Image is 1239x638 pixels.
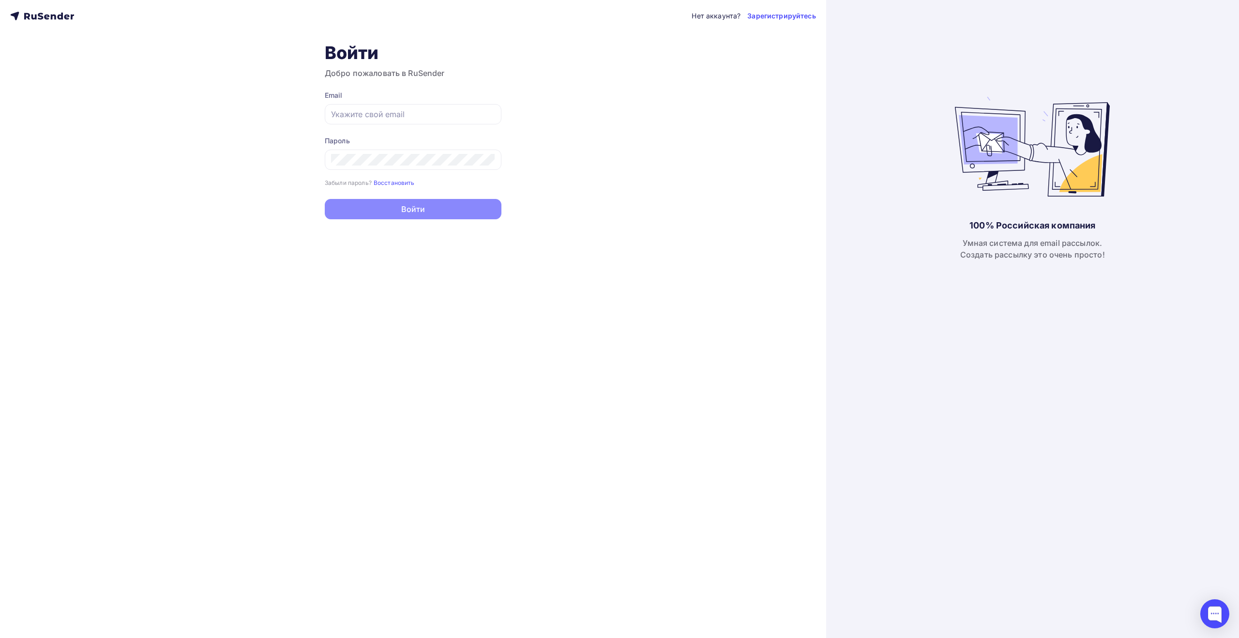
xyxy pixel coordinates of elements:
button: Войти [325,199,501,219]
div: Нет аккаунта? [692,11,740,21]
h3: Добро пожаловать в RuSender [325,67,501,79]
small: Забыли пароль? [325,179,372,186]
div: Email [325,91,501,100]
small: Восстановить [374,179,415,186]
input: Укажите свой email [331,108,495,120]
div: Пароль [325,136,501,146]
div: Умная система для email рассылок. Создать рассылку это очень просто! [960,237,1105,260]
a: Зарегистрируйтесь [747,11,816,21]
div: 100% Российская компания [969,220,1095,231]
a: Восстановить [374,178,415,186]
h1: Войти [325,42,501,63]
